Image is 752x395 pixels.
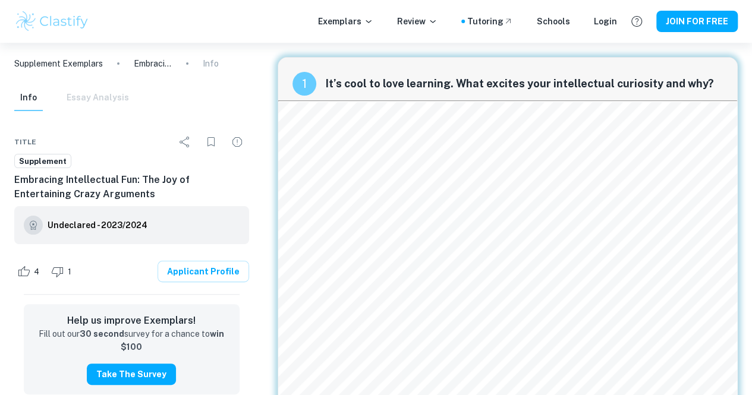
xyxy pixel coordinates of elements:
span: 4 [27,266,46,278]
p: Fill out our survey for a chance to [33,328,230,354]
div: recipe [292,72,316,96]
button: JOIN FOR FREE [656,11,738,32]
div: Share [173,130,197,154]
div: Dislike [48,262,78,281]
a: Supplement [14,154,71,169]
p: Review [397,15,438,28]
a: Undeclared - 2023/2024 [48,216,147,235]
a: Login [594,15,617,28]
span: It’s cool to love learning. What excites your intellectual curiosity and why? [326,75,723,92]
img: Clastify logo [14,10,90,33]
span: Title [14,137,36,147]
button: Help and Feedback [627,11,647,31]
div: Report issue [225,130,249,154]
a: Schools [537,15,570,28]
span: Supplement [15,156,71,168]
p: Info [203,57,219,70]
a: Applicant Profile [158,261,249,282]
a: Tutoring [467,15,513,28]
h6: Embracing Intellectual Fun: The Joy of Entertaining Crazy Arguments [14,173,249,201]
div: Bookmark [199,130,223,154]
h6: Undeclared - 2023/2024 [48,219,147,232]
h6: Help us improve Exemplars! [33,314,230,328]
span: 1 [61,266,78,278]
a: Supplement Exemplars [14,57,103,70]
button: Info [14,85,43,111]
p: Exemplars [318,15,373,28]
div: Like [14,262,46,281]
button: Take the Survey [87,364,176,385]
strong: 30 second [80,329,124,339]
p: Embracing Intellectual Fun: The Joy of Entertaining Crazy Arguments [134,57,172,70]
